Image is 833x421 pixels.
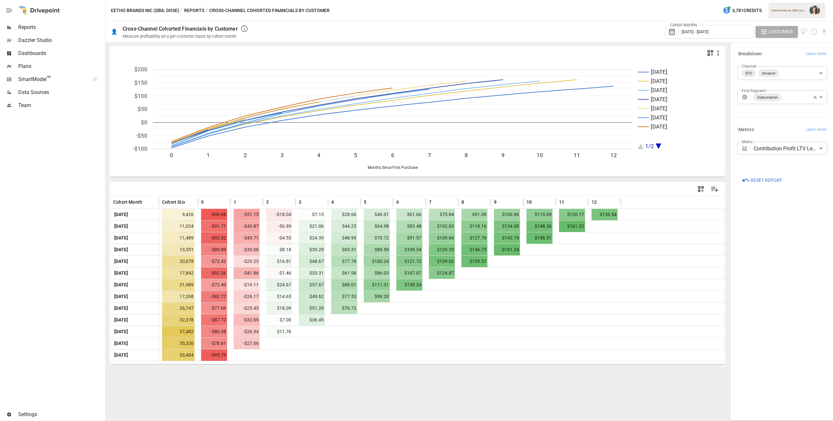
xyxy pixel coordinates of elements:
[494,221,520,232] span: $134.08
[364,244,390,255] span: $89.59
[201,279,227,291] span: -$72.40
[299,199,301,205] span: 3
[181,7,183,15] div: /
[743,70,755,77] span: DTC
[18,36,104,44] span: Dazzler Studio
[574,152,580,158] text: 11
[742,139,753,144] label: Metric
[317,152,321,158] text: 4
[364,221,390,232] span: $64.98
[18,23,104,31] span: Reports
[113,291,129,302] span: [DATE]
[234,326,260,337] span: -$26.34
[162,303,195,314] span: 26,747
[331,232,357,244] span: $48.99
[396,256,422,267] span: $121.73
[134,66,147,73] text: $200
[367,197,376,207] button: Sort
[559,199,564,205] span: 11
[494,232,520,244] span: $142.74
[269,197,279,207] button: Sort
[737,174,786,186] button: Reset Report
[201,338,227,349] span: -$78.61
[162,291,195,302] span: 17,268
[429,209,455,220] span: $75.84
[244,152,247,158] text: 2
[682,29,708,34] span: [DATE] - [DATE]
[299,209,325,220] span: $7.15
[526,209,553,220] span: $115.69
[396,199,399,205] span: 6
[331,256,357,267] span: $77.78
[201,199,204,205] span: 0
[769,28,793,36] span: Customize
[494,199,497,205] span: 9
[162,267,195,279] span: 17,842
[266,303,292,314] span: $18.09
[299,221,325,232] span: $21.06
[143,197,152,207] button: Sort
[391,152,394,158] text: 6
[331,279,357,291] span: $88.01
[234,209,260,220] span: -$51.15
[170,152,173,158] text: 0
[266,209,292,220] span: -$18.04
[266,199,269,205] span: 2
[162,349,195,361] span: 33,404
[162,326,195,337] span: 37,482
[162,209,195,220] span: 9,426
[18,102,104,109] span: Team
[651,78,667,84] text: [DATE]
[111,29,117,35] div: 👤
[266,326,292,337] span: $11.76
[559,221,585,232] span: $161.32
[651,87,667,93] text: [DATE]
[732,7,762,15] span: 3,781 Credits
[18,75,86,83] span: SmartModel
[429,267,455,279] span: $124.87
[651,96,667,102] text: [DATE]
[810,28,818,35] button: Schedule report
[565,197,574,207] button: Sort
[559,209,585,220] span: $126.17
[266,267,292,279] span: -$1.46
[201,267,227,279] span: -$92.36
[113,267,129,279] span: [DATE]
[651,105,667,112] text: [DATE]
[461,209,487,220] span: $91.09
[396,244,422,255] span: $109.34
[669,22,699,28] label: Cohort Months
[429,199,431,205] span: 7
[113,314,129,326] span: [DATE]
[651,123,667,130] text: [DATE]
[162,244,195,255] span: 13,551
[428,152,431,158] text: 7
[18,411,104,418] span: Settings
[465,197,474,207] button: Sort
[494,209,520,220] span: $103.66
[331,303,357,314] span: $76.72
[162,314,195,326] span: 32,378
[184,7,204,15] button: Reports
[651,114,667,121] text: [DATE]
[335,197,344,207] button: Sort
[461,256,487,267] span: $155.57
[331,221,357,232] span: $44.25
[429,232,455,244] span: $109.66
[756,26,798,38] button: Customize
[526,232,553,244] span: $156.31
[237,197,246,207] button: Sort
[110,60,725,177] svg: A chart.
[162,199,186,205] span: Cohort Size
[234,291,260,302] span: -$26.17
[497,197,506,207] button: Sort
[432,197,441,207] button: Sort
[201,232,227,244] span: -$92.52
[201,221,227,232] span: -$91.71
[162,338,195,349] span: 35,326
[299,314,325,326] span: $36.45
[806,51,826,57] span: Learn more
[138,106,147,112] text: $50
[299,279,325,291] span: $57.67
[266,279,292,291] span: $24.67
